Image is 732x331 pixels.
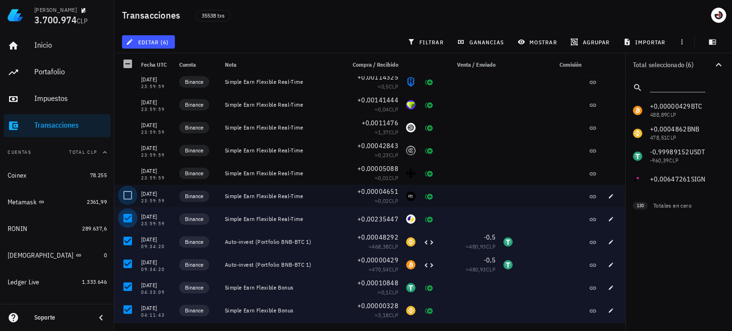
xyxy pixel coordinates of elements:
[141,267,172,272] div: 09:34:20
[378,289,398,296] span: ≈
[486,266,496,273] span: CLP
[225,307,337,314] div: Simple Earn Flexible Bonus
[34,314,88,321] div: Soporte
[357,96,398,104] span: +0,00141444
[185,191,203,201] span: Binance
[141,120,172,130] div: [DATE]
[517,53,585,76] div: Comisión
[104,251,107,259] span: 0
[185,146,203,155] span: Binance
[141,166,172,176] div: [DATE]
[128,38,169,46] span: editar (6)
[368,266,398,273] span: ≈
[4,114,111,137] a: Transacciones
[406,123,416,132] div: WLD-icon
[353,61,398,68] span: Compra / Recibido
[389,174,398,181] span: CLP
[4,271,111,293] a: Ledger Live 1.333.646
[137,53,175,76] div: Fecha UTC
[8,251,74,260] div: [DEMOGRAPHIC_DATA]
[90,171,107,179] span: 78.255
[625,38,666,46] span: importar
[141,290,172,295] div: 04:33:09
[141,244,172,249] div: 09:34:20
[225,78,337,86] div: Simple Earn Flexible Real-Time
[389,151,398,159] span: CLP
[34,67,107,76] div: Portafolio
[406,100,416,110] div: PIXEL-icon
[357,187,398,196] span: +0,00004651
[185,214,203,224] span: Binance
[8,171,27,180] div: Coinex
[559,61,581,68] span: Comisión
[372,266,388,273] span: 470,54
[141,130,172,135] div: 23:59:59
[141,143,172,153] div: [DATE]
[514,35,563,49] button: mostrar
[141,221,172,226] div: 23:59:59
[406,214,416,224] div: LISTA-icon
[34,120,107,130] div: Transacciones
[8,225,27,233] div: RONIN
[567,35,615,49] button: agrupar
[457,61,496,68] span: Venta / Enviado
[82,278,107,285] span: 1.333.646
[341,53,402,76] div: Compra / Recibido
[4,88,111,110] a: Impuestos
[34,40,107,50] div: Inicio
[185,77,203,87] span: Binance
[406,191,416,201] div: IO-icon
[406,306,416,315] div: BNB-icon
[357,233,398,241] span: +0,00048292
[8,198,37,206] div: Metamask
[711,8,726,23] div: avatar
[389,266,398,273] span: CLP
[484,256,496,264] span: -0,5
[185,100,203,110] span: Binance
[378,83,398,90] span: ≈
[185,306,203,315] span: Binance
[141,84,172,89] div: 23:59:59
[378,129,389,136] span: 1,37
[4,61,111,84] a: Portafolio
[141,258,172,267] div: [DATE]
[141,176,172,181] div: 23:59:59
[572,38,610,46] span: agrupar
[389,311,398,319] span: CLP
[225,101,337,109] div: Simple Earn Flexible Real-Time
[637,202,644,210] span: 130
[122,8,184,23] h1: Transacciones
[141,303,172,313] div: [DATE]
[357,301,398,310] span: +0,00000328
[225,192,337,200] div: Simple Earn Flexible Real-Time
[357,215,398,223] span: +0,00235447
[141,212,172,221] div: [DATE]
[378,106,389,113] span: 0,04
[378,311,389,319] span: 3,18
[141,281,172,290] div: [DATE]
[406,169,416,178] div: SAGA-icon
[375,106,398,113] span: ≈
[185,283,203,292] span: Binance
[225,215,337,223] div: Simple Earn Flexible Real-Time
[185,123,203,132] span: Binance
[406,77,416,87] div: RONIN-icon
[357,164,398,173] span: +0,00005088
[69,149,97,155] span: Total CLP
[4,191,111,213] a: Metamask 2361,99
[368,243,398,250] span: ≈
[185,237,203,247] span: Binance
[141,75,172,84] div: [DATE]
[503,260,513,270] div: USDT-icon
[389,129,398,136] span: CLP
[381,83,389,90] span: 0,5
[34,94,107,103] div: Impuestos
[404,35,449,49] button: filtrar
[141,313,172,318] div: 04:11:43
[225,238,337,246] div: Auto-invest (Portfolio BNB-BTC 1)
[633,61,713,68] div: Total seleccionado (6)
[459,38,504,46] span: ganancias
[141,98,172,107] div: [DATE]
[141,199,172,203] div: 23:59:59
[8,278,40,286] div: Ledger Live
